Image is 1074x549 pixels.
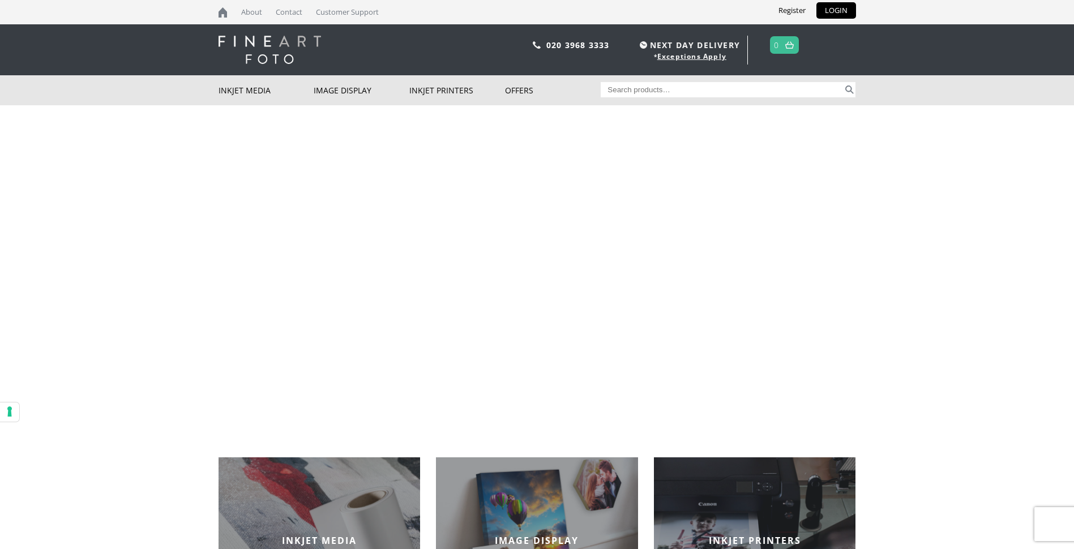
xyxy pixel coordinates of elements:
img: logo-white.svg [219,36,321,64]
img: time.svg [640,41,647,49]
a: 0 [774,37,779,53]
h2: INKJET MEDIA [219,534,421,547]
button: Search [843,82,856,97]
a: Inkjet Printers [409,75,505,105]
img: phone.svg [533,41,541,49]
div: Choose slide to display. [532,418,543,429]
h2: IMAGE DISPLAY [436,534,638,547]
a: Inkjet Media [219,75,314,105]
span: NEXT DAY DELIVERY [637,38,740,52]
img: basket.svg [785,41,794,49]
a: 020 3968 3333 [546,40,610,50]
input: Search products… [601,82,843,97]
a: Exceptions Apply [657,52,726,61]
h2: INKJET PRINTERS [654,534,856,547]
a: Register [770,2,814,19]
img: next arrow [1047,250,1066,268]
a: Offers [505,75,601,105]
a: Image Display [314,75,409,105]
img: previous arrow [8,250,27,268]
a: LOGIN [816,2,856,19]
